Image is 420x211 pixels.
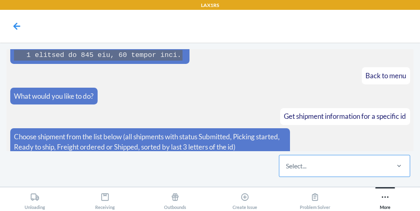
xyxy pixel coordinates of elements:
button: Outbounds [140,187,210,210]
button: Receiving [70,187,140,210]
span: Get shipment information for a specific id [284,112,406,120]
span: Back to menu [365,71,406,80]
p: Choose shipment from the list below (all shipments with status Submitted, Picking started, Ready ... [14,132,286,152]
div: Problem Solver [300,189,330,210]
button: Problem Solver [280,187,350,210]
div: More [380,189,390,210]
div: Outbounds [164,189,186,210]
div: Create Issue [233,189,257,210]
button: More [350,187,420,210]
p: What would you like to do? [14,91,94,102]
div: Receiving [95,189,115,210]
p: LAX1RS [201,2,219,9]
button: Create Issue [210,187,280,210]
div: Select... [286,161,306,171]
div: Unloading [25,189,45,210]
